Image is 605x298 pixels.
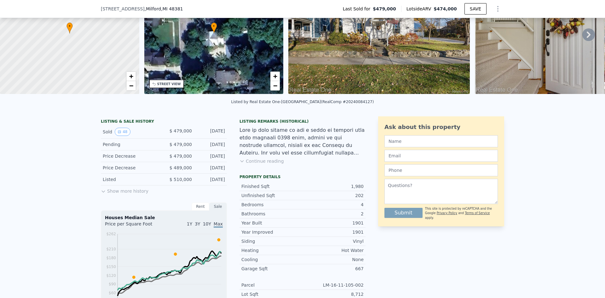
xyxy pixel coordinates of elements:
[384,123,498,131] div: Ask about this property
[437,211,457,215] a: Privacy Policy
[384,164,498,176] input: Phone
[106,265,116,269] tspan: $150
[195,221,200,226] span: 3Y
[241,211,302,217] div: Bathrooms
[302,291,364,297] div: 8,712
[241,183,302,190] div: Finished Sqft
[425,207,498,220] div: This site is protected by reCAPTCHA and the Google and apply.
[211,22,217,33] div: •
[239,158,284,164] button: Continue reading
[170,165,192,170] span: $ 489,000
[203,221,211,226] span: 10Y
[197,141,225,148] div: [DATE]
[239,119,366,124] div: Listing Remarks (Historical)
[126,81,136,91] a: Zoom out
[270,81,280,91] a: Zoom out
[302,247,364,254] div: Hot Water
[384,135,498,147] input: Name
[302,229,364,235] div: 1901
[103,165,159,171] div: Price Decrease
[239,126,366,157] div: Lore ip dolo sitame co adi e seddo ei tempori utla etdo magnaali 0398 enim, admini ve qui nostrud...
[231,100,374,104] div: Listed by Real Estate One-[GEOGRAPHIC_DATA] (RealComp #20240084127)
[302,256,364,263] div: None
[197,128,225,136] div: [DATE]
[106,273,116,278] tspan: $120
[101,185,148,194] button: Show more history
[109,282,116,286] tspan: $90
[106,256,116,260] tspan: $180
[170,128,192,133] span: $ 479,000
[302,220,364,226] div: 1901
[406,6,434,12] span: Lotside ARV
[106,247,116,251] tspan: $210
[192,202,209,211] div: Rent
[105,221,164,231] div: Price per Square Foot
[197,153,225,159] div: [DATE]
[302,202,364,208] div: 4
[161,6,183,11] span: , MI 48381
[373,6,396,12] span: $479,000
[106,232,116,236] tspan: $262
[214,221,223,228] span: Max
[103,141,159,148] div: Pending
[101,119,227,125] div: LISTING & SALE HISTORY
[103,176,159,183] div: Listed
[241,266,302,272] div: Garage Sqft
[241,247,302,254] div: Heating
[273,82,277,90] span: −
[66,22,73,33] div: •
[66,23,73,29] span: •
[302,211,364,217] div: 2
[103,153,159,159] div: Price Decrease
[241,238,302,244] div: Siding
[270,72,280,81] a: Zoom in
[211,23,217,29] span: •
[239,174,366,179] div: Property details
[464,3,487,15] button: SAVE
[129,72,133,80] span: +
[197,165,225,171] div: [DATE]
[109,291,116,295] tspan: $60
[170,177,192,182] span: $ 510,000
[241,291,302,297] div: Lot Sqft
[115,128,130,136] button: View historical data
[384,150,498,162] input: Email
[343,6,373,12] span: Last Sold for
[197,176,225,183] div: [DATE]
[241,282,302,288] div: Parcel
[434,6,457,11] span: $474,000
[241,229,302,235] div: Year Improved
[241,256,302,263] div: Cooling
[187,221,192,226] span: 1Y
[101,6,145,12] span: [STREET_ADDRESS]
[241,202,302,208] div: Bedrooms
[209,202,227,211] div: Sale
[492,3,504,15] button: Show Options
[302,238,364,244] div: Vinyl
[241,220,302,226] div: Year Built
[302,266,364,272] div: 667
[302,183,364,190] div: 1,980
[126,72,136,81] a: Zoom in
[103,128,159,136] div: Sold
[170,142,192,147] span: $ 479,000
[105,214,223,221] div: Houses Median Sale
[145,6,183,12] span: , Milford
[157,82,181,86] div: STREET VIEW
[302,192,364,199] div: 202
[241,192,302,199] div: Unfinished Sqft
[273,72,277,80] span: +
[170,154,192,159] span: $ 479,000
[129,82,133,90] span: −
[465,211,490,215] a: Terms of Service
[302,282,364,288] div: LM-16-11-105-002
[384,208,423,218] button: Submit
